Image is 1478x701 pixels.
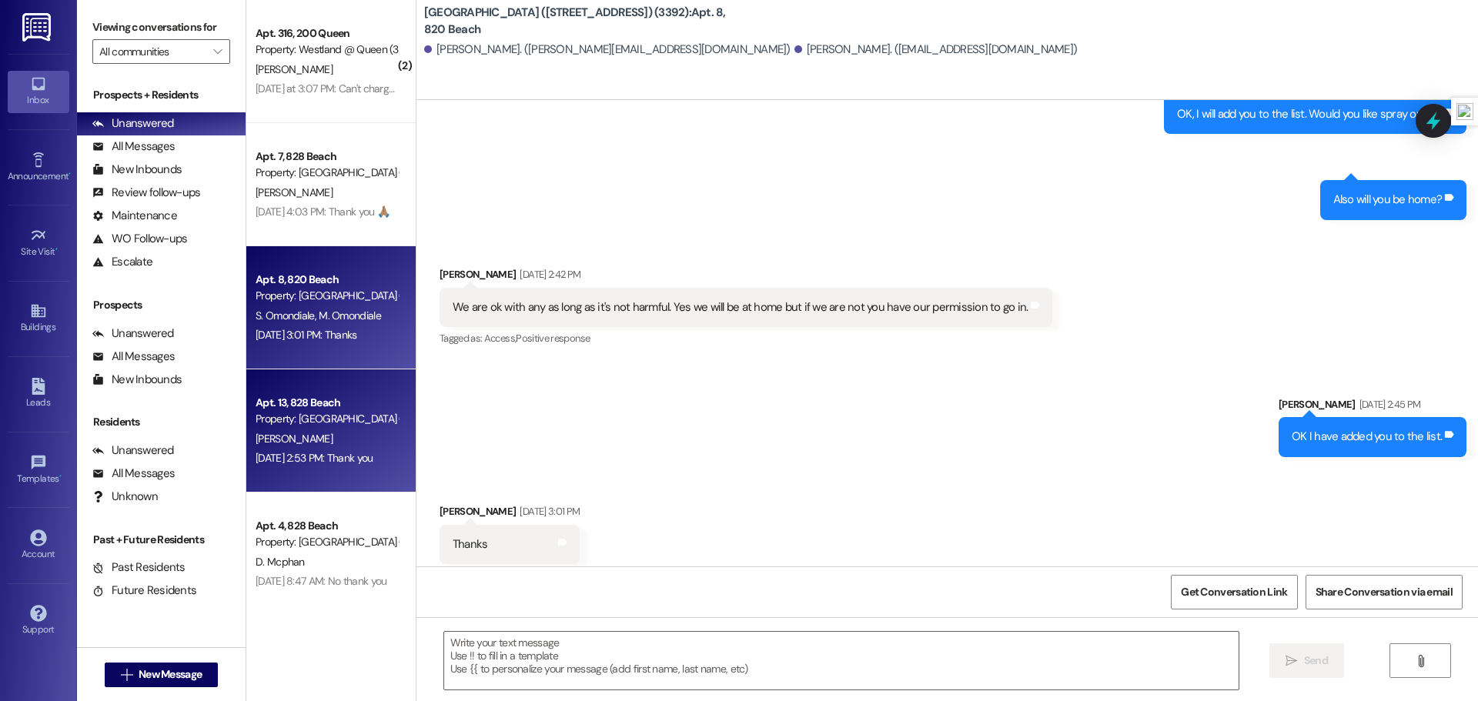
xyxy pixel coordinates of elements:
div: New Inbounds [92,372,182,388]
span: S. Omondiale [256,309,319,322]
span: New Message [139,666,202,683]
div: [DATE] 4:03 PM: Thank you 🙏🏽 [256,205,390,219]
div: Past + Future Residents [77,532,246,548]
img: ResiDesk Logo [22,13,54,42]
div: Property: [GEOGRAPHIC_DATA] ([STREET_ADDRESS]) (3392) [256,288,398,304]
div: [PERSON_NAME]. ([EMAIL_ADDRESS][DOMAIN_NAME]) [794,42,1078,58]
div: Unknown [92,489,158,505]
div: [PERSON_NAME]. ([PERSON_NAME][EMAIL_ADDRESS][DOMAIN_NAME]) [424,42,791,58]
a: Account [8,525,69,566]
div: [DATE] 2:45 PM [1356,396,1421,412]
span: Share Conversation via email [1316,584,1453,600]
span: Get Conversation Link [1181,584,1287,600]
span: Send [1304,653,1328,669]
div: Apt. 13, 828 Beach [256,395,398,411]
a: Support [8,600,69,642]
div: Prospects + Residents [77,87,246,103]
span: [PERSON_NAME] [256,185,333,199]
a: Inbox [8,71,69,112]
div: Past Residents [92,559,186,576]
div: Review follow-ups [92,185,200,201]
a: Leads [8,373,69,415]
div: [DATE] at 3:07 PM: Can't charge my devices also [256,82,469,95]
div: Unanswered [92,115,174,132]
button: Send [1269,643,1344,678]
span: [PERSON_NAME] [256,432,333,446]
div: Residents [77,414,246,430]
div: OK, I will add you to the list. Would you like spray or gel? [1177,106,1442,122]
a: Site Visit • [8,222,69,264]
div: [PERSON_NAME] [440,503,580,525]
div: Future Residents [92,582,196,599]
div: Unanswered [92,325,174,342]
div: Property: [GEOGRAPHIC_DATA] ([STREET_ADDRESS]) (3280) [256,165,398,181]
div: Unanswered [92,442,174,459]
div: Apt. 4, 828 Beach [256,518,398,534]
div: Escalate [92,254,152,270]
div: [PERSON_NAME] [440,266,1053,288]
div: All Messages [92,349,175,365]
div: Apt. 7, 828 Beach [256,149,398,165]
i:  [121,669,132,681]
span: Positive response [516,332,590,345]
div: Maintenance [92,208,177,224]
div: Apt. 8, 820 Beach [256,272,398,288]
a: Templates • [8,449,69,491]
div: [DATE] 3:01 PM [516,503,580,519]
span: • [59,471,62,482]
div: [DATE] 2:42 PM [516,266,580,282]
div: Tagged as: [440,564,580,586]
div: [PERSON_NAME] [1279,396,1466,418]
div: Property: [GEOGRAPHIC_DATA] ([STREET_ADDRESS]) (3280) [256,411,398,427]
span: M. Omondiale [319,309,381,322]
div: Property: [GEOGRAPHIC_DATA] ([STREET_ADDRESS]) (3280) [256,534,398,550]
label: Viewing conversations for [92,15,230,39]
div: Property: Westland @ Queen (3266) [256,42,398,58]
span: Access , [484,332,516,345]
span: D. Mcphan [256,555,305,569]
div: OK I have added you to the list. [1292,429,1442,445]
span: • [69,169,71,179]
div: Prospects [77,297,246,313]
div: All Messages [92,466,175,482]
div: Tagged as: [440,327,1053,349]
div: [DATE] 3:01 PM: Thanks [256,328,357,342]
input: All communities [99,39,206,64]
div: All Messages [92,139,175,155]
button: Share Conversation via email [1306,575,1463,609]
a: Buildings [8,298,69,339]
div: New Inbounds [92,162,182,178]
b: [GEOGRAPHIC_DATA] ([STREET_ADDRESS]) (3392): Apt. 8, 820 Beach [424,5,732,38]
div: [DATE] 8:47 AM: No thank you [256,574,386,588]
div: We are ok with any as long as it's not harmful. Yes we will be at home but if we are not you have... [453,299,1028,315]
div: Also will you be home? [1333,192,1443,208]
span: [PERSON_NAME] [256,62,333,76]
span: • [55,244,58,255]
button: New Message [105,663,219,687]
i:  [1415,655,1426,667]
div: Apt. 316, 200 Queen [256,25,398,42]
button: Get Conversation Link [1171,575,1297,609]
i:  [1286,655,1297,667]
i:  [213,45,222,58]
div: [DATE] 2:53 PM: Thank you [256,451,373,465]
div: WO Follow-ups [92,231,187,247]
div: Thanks [453,536,488,552]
